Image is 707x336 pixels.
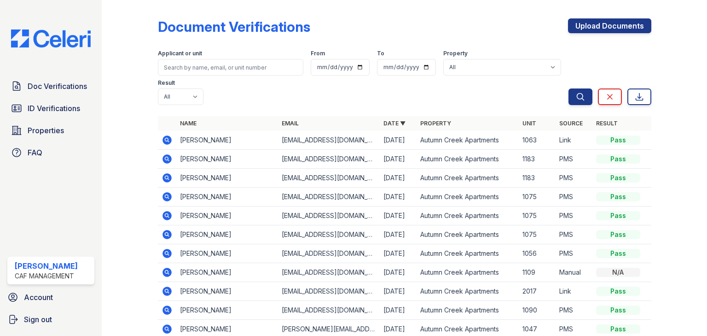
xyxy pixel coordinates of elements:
td: [PERSON_NAME] [176,301,278,320]
div: [PERSON_NAME] [15,260,78,271]
td: 1075 [519,225,556,244]
a: Date ▼ [383,120,406,127]
label: From [311,50,325,57]
label: To [377,50,384,57]
div: Pass [596,154,640,164]
td: [PERSON_NAME] [176,263,278,282]
td: PMS [556,169,592,188]
div: CAF Management [15,271,78,281]
td: PMS [556,244,592,263]
td: PMS [556,301,592,320]
td: [DATE] [380,169,417,188]
a: Source [559,120,583,127]
td: Autumn Creek Apartments [417,150,518,169]
td: [PERSON_NAME] [176,188,278,206]
td: 1109 [519,263,556,282]
td: [PERSON_NAME] [176,244,278,263]
td: PMS [556,150,592,169]
td: 1183 [519,150,556,169]
td: 1183 [519,169,556,188]
td: Autumn Creek Apartments [417,131,518,150]
td: Autumn Creek Apartments [417,206,518,225]
a: ID Verifications [7,99,94,118]
a: Email [282,120,299,127]
a: FAQ [7,143,94,162]
td: [EMAIL_ADDRESS][DOMAIN_NAME] [278,301,380,320]
td: [EMAIL_ADDRESS][DOMAIN_NAME] [278,206,380,225]
a: Sign out [4,310,98,329]
td: [PERSON_NAME] [176,206,278,225]
a: Property [420,120,451,127]
td: [DATE] [380,301,417,320]
td: Autumn Creek Apartments [417,169,518,188]
span: Doc Verifications [28,81,87,92]
td: Manual [556,263,592,282]
td: [DATE] [380,282,417,301]
td: [DATE] [380,188,417,206]
div: Pass [596,249,640,258]
td: [PERSON_NAME] [176,150,278,169]
a: Name [180,120,197,127]
label: Applicant or unit [158,50,202,57]
td: Autumn Creek Apartments [417,282,518,301]
td: [DATE] [380,150,417,169]
td: [PERSON_NAME] [176,282,278,301]
td: [EMAIL_ADDRESS][DOMAIN_NAME] [278,282,380,301]
td: [EMAIL_ADDRESS][DOMAIN_NAME] [278,169,380,188]
td: Link [556,131,592,150]
div: Pass [596,306,640,315]
span: FAQ [28,147,42,158]
a: Properties [7,121,94,140]
td: [DATE] [380,206,417,225]
td: Autumn Creek Apartments [417,263,518,282]
div: Pass [596,230,640,239]
div: Pass [596,211,640,220]
a: Unit [522,120,536,127]
div: Document Verifications [158,18,310,35]
td: [PERSON_NAME] [176,169,278,188]
td: Autumn Creek Apartments [417,301,518,320]
td: Autumn Creek Apartments [417,188,518,206]
td: 2017 [519,282,556,301]
td: [EMAIL_ADDRESS][DOMAIN_NAME] [278,150,380,169]
div: Pass [596,287,640,296]
td: [PERSON_NAME] [176,131,278,150]
input: Search by name, email, or unit number [158,59,303,76]
a: Doc Verifications [7,77,94,95]
td: [EMAIL_ADDRESS][DOMAIN_NAME] [278,244,380,263]
td: 1075 [519,188,556,206]
a: Result [596,120,618,127]
td: PMS [556,188,592,206]
span: Sign out [24,314,52,325]
img: CE_Logo_Blue-a8612792a0a2168367f1c8372b55b34899dd931a85d93a1a3d3e32e68fde9ad4.png [4,29,98,47]
a: Account [4,288,98,307]
td: [PERSON_NAME] [176,225,278,244]
div: Pass [596,324,640,334]
td: Autumn Creek Apartments [417,244,518,263]
td: 1090 [519,301,556,320]
td: [DATE] [380,263,417,282]
td: [DATE] [380,244,417,263]
div: N/A [596,268,640,277]
td: [EMAIL_ADDRESS][DOMAIN_NAME] [278,225,380,244]
label: Result [158,79,175,87]
div: Pass [596,173,640,183]
td: [EMAIL_ADDRESS][DOMAIN_NAME] [278,131,380,150]
td: 1075 [519,206,556,225]
td: PMS [556,225,592,244]
td: [DATE] [380,225,417,244]
div: Pass [596,192,640,201]
td: PMS [556,206,592,225]
td: [EMAIL_ADDRESS][DOMAIN_NAME] [278,188,380,206]
td: [DATE] [380,131,417,150]
label: Property [443,50,468,57]
span: Properties [28,125,64,136]
td: Link [556,282,592,301]
span: ID Verifications [28,103,80,114]
a: Upload Documents [568,18,651,33]
span: Account [24,292,53,303]
td: [EMAIL_ADDRESS][DOMAIN_NAME] [278,263,380,282]
td: 1063 [519,131,556,150]
td: Autumn Creek Apartments [417,225,518,244]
